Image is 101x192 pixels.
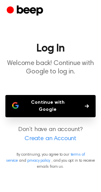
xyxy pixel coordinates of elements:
p: Don’t have an account? [5,125,96,143]
p: Welcome back! Continue with Google to log in. [5,59,96,76]
a: privacy policy [27,159,50,163]
a: Beep [7,4,45,18]
p: By continuing, you agree to our and , and you opt in to receive emails from us. [5,152,96,170]
button: Continue with Google [5,95,96,117]
a: Create an Account [7,134,94,143]
h1: Log In [5,43,96,54]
